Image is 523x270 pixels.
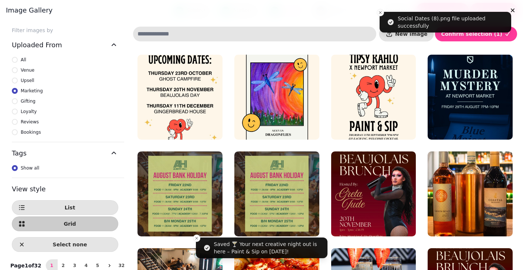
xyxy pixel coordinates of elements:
[428,151,513,236] img: IMG_6359.jpg
[60,263,66,268] span: 2
[28,205,112,210] span: List
[7,262,44,269] p: Page 1 of 32
[234,55,319,140] img: Social Painting.png
[95,263,101,268] span: 5
[137,55,223,140] img: Social Dates (8).png
[6,27,124,34] label: Filter images by
[21,118,39,126] span: Reviews
[331,151,416,236] img: Beaujolais Day - Albert Hall (1).png
[12,237,118,252] button: Select none
[21,129,41,136] span: Bookings
[12,164,118,178] div: Tags
[12,200,118,215] button: List
[428,55,513,140] img: 4.png
[83,263,89,268] span: 4
[21,77,34,84] span: Upsell
[72,263,78,268] span: 3
[21,108,37,115] span: Loyalty
[441,31,502,37] span: Confirm selection ( 1 )
[12,142,118,164] button: Tags
[21,98,35,105] span: Gifting
[234,151,319,236] img: AH Bank Holiday Hours (1).png
[21,87,43,95] span: Marketing
[435,27,517,41] button: Confirm selection (1)
[12,34,118,56] button: Uploaded From
[21,56,26,64] span: All
[12,184,118,194] h3: View style
[12,56,118,142] div: Uploaded From
[379,27,434,41] button: New image
[21,164,39,172] span: Show all
[119,263,125,268] span: 32
[28,242,112,247] span: Select none
[331,55,416,140] img: Social Info.png
[28,221,112,226] span: Grid
[21,66,34,74] span: Venue
[137,151,223,236] img: AH Bank Holiday Hours (2).png
[6,6,517,15] h3: Image gallery
[49,263,55,268] span: 1
[395,31,427,37] span: New image
[12,216,118,231] button: Grid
